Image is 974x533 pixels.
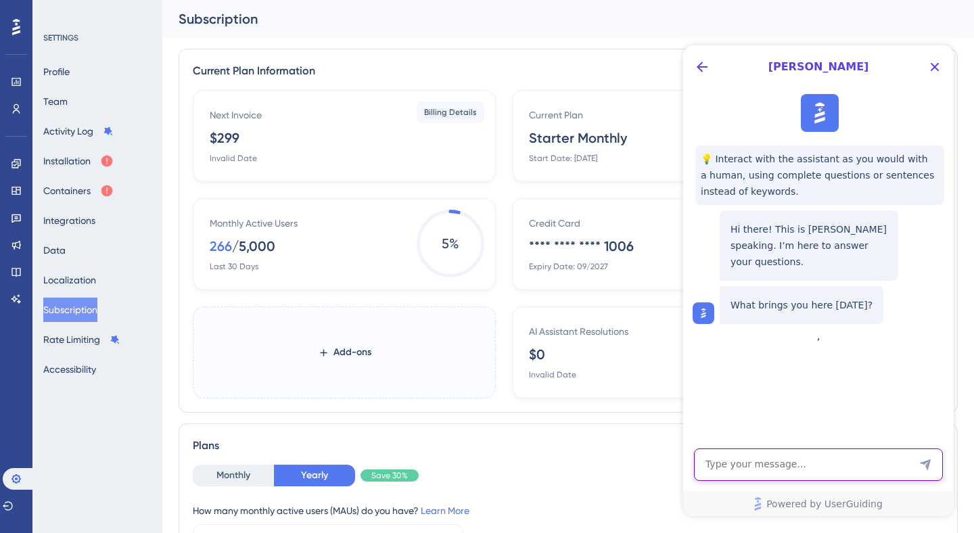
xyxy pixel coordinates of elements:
div: Subscription [179,9,924,28]
div: Next Invoice [210,107,262,123]
iframe: UserGuiding AI Assistant [683,45,954,516]
div: Expiry Date: 09/2027 [529,261,608,272]
div: 266 [210,237,232,256]
a: Learn More [421,505,469,516]
div: Plans [193,438,944,454]
div: Last 30 Days [210,261,258,272]
div: Credit Card [529,215,580,231]
div: Current Plan Information [193,63,944,79]
div: Monthly Active Users [210,215,298,231]
div: $0 [529,345,545,364]
div: AI Assistant Resolutions [529,323,628,340]
button: Yearly [274,465,355,486]
div: How many monthly active users (MAUs) do you have? [193,503,944,519]
span: Billing Details [424,107,477,118]
div: Invalid Date [210,153,257,164]
div: / 5,000 [232,237,275,256]
button: Billing Details [417,101,484,123]
span: Save 30% [371,470,408,481]
span: Add-ons [333,344,371,361]
span: 5 % [417,210,484,277]
button: Monthly [193,465,274,486]
button: Add-ons [296,340,393,365]
div: Current Plan [529,107,583,123]
div: $299 [210,129,239,147]
div: Invalid Date [529,369,576,380]
div: Start Date: [DATE] [529,153,597,164]
div: Starter Monthly [529,129,627,147]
